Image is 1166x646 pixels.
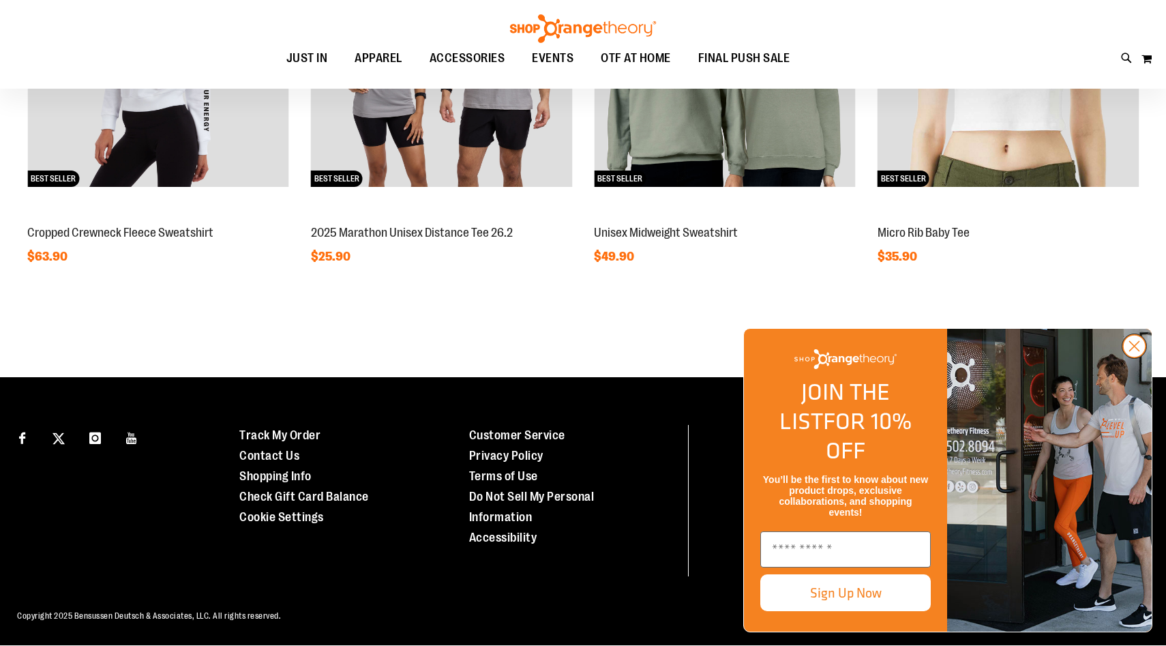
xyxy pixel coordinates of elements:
[239,469,312,483] a: Shopping Info
[601,43,671,74] span: OTF AT HOME
[83,425,107,449] a: Visit our Instagram page
[355,43,402,74] span: APPAREL
[469,490,595,524] a: Do Not Sell My Personal Information
[518,43,587,74] a: EVENTS
[763,474,928,518] span: You’ll be the first to know about new product drops, exclusive collaborations, and shopping events!
[120,425,144,449] a: Visit our Youtube page
[878,171,929,187] span: BEST SELLER
[594,226,738,239] a: Unisex Midweight Sweatshirt
[341,43,416,74] a: APPAREL
[311,250,353,263] span: $25.90
[1122,334,1147,359] button: Close dialog
[311,211,573,222] a: 2025 Marathon Unisex Distance Tee 26.2BEST SELLER
[53,432,65,445] img: Twitter
[947,329,1152,632] img: Shop Orangtheory
[27,171,79,187] span: BEST SELLER
[239,449,299,463] a: Contact Us
[239,510,324,524] a: Cookie Settings
[594,211,856,222] a: Unisex Midweight SweatshirtBEST SELLER
[532,43,573,74] span: EVENTS
[878,211,1139,222] a: Micro Rib Baby TeeBEST SELLER
[27,226,213,239] a: Cropped Crewneck Fleece Sweatshirt
[239,428,320,442] a: Track My Order
[27,211,289,222] a: Cropped Crewneck Fleece SweatshirtBEST SELLER
[878,226,970,239] a: Micro Rib Baby Tee
[273,43,342,74] a: JUST IN
[685,43,804,74] a: FINAL PUSH SALE
[469,449,543,463] a: Privacy Policy
[239,490,369,503] a: Check Gift Card Balance
[286,43,328,74] span: JUST IN
[47,425,71,449] a: Visit our X page
[27,250,70,263] span: $63.90
[878,250,919,263] span: $35.90
[508,14,658,43] img: Shop Orangetheory
[730,314,1166,646] div: FLYOUT Form
[311,171,363,187] span: BEST SELLER
[760,574,931,611] button: Sign Up Now
[311,226,513,239] a: 2025 Marathon Unisex Distance Tee 26.2
[779,375,890,438] span: JOIN THE LIST
[594,171,646,187] span: BEST SELLER
[469,428,565,442] a: Customer Service
[698,43,790,74] span: FINAL PUSH SALE
[17,611,281,621] span: Copyright 2025 Bensussen Deutsch & Associates, LLC. All rights reserved.
[760,531,931,568] input: Enter email
[794,349,897,369] img: Shop Orangetheory
[469,531,537,544] a: Accessibility
[469,469,538,483] a: Terms of Use
[594,250,636,263] span: $49.90
[416,43,519,74] a: ACCESSORIES
[10,425,34,449] a: Visit our Facebook page
[823,404,912,467] span: FOR 10% OFF
[430,43,505,74] span: ACCESSORIES
[587,43,685,74] a: OTF AT HOME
